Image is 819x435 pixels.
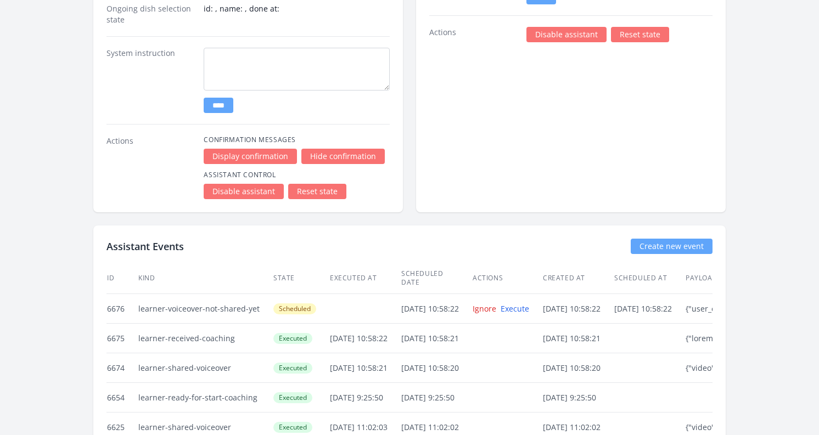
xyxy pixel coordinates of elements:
td: 6654 [106,383,138,413]
td: [DATE] 10:58:21 [401,324,472,353]
td: [DATE] 10:58:21 [329,353,401,383]
a: Execute [501,303,529,314]
td: [DATE] 10:58:20 [401,353,472,383]
a: Reset state [288,184,346,199]
a: Ignore [473,303,496,314]
th: Kind [138,263,273,294]
th: Scheduled at [614,263,685,294]
td: [DATE] 10:58:22 [329,324,401,353]
h4: Confirmation Messages [204,135,390,144]
a: Create new event [631,239,713,254]
a: Hide confirmation [301,149,385,164]
th: ID [106,263,138,294]
dt: Actions [106,135,195,199]
span: Executed [273,422,312,433]
th: Created at [542,263,614,294]
td: 6676 [106,294,138,324]
td: learner-shared-voiceover [138,353,273,383]
a: Reset state [611,27,669,42]
th: State [273,263,329,294]
dt: Ongoing dish selection state [106,3,195,25]
th: Executed at [329,263,401,294]
a: Disable assistant [204,184,284,199]
td: learner-ready-for-start-coaching [138,383,273,413]
th: Actions [472,263,542,294]
td: [DATE] 10:58:21 [542,324,614,353]
td: [DATE] 9:25:50 [401,383,472,413]
h2: Assistant Events [106,239,184,254]
th: Scheduled date [401,263,472,294]
td: [DATE] 10:58:22 [542,294,614,324]
td: [DATE] 10:58:22 [614,294,685,324]
dt: Actions [429,27,518,42]
span: Executed [273,363,312,374]
td: [DATE] 9:25:50 [329,383,401,413]
td: 6674 [106,353,138,383]
h4: Assistant Control [204,171,390,179]
td: 6675 [106,324,138,353]
span: Executed [273,333,312,344]
dd: id: , name: , done at: [204,3,390,25]
td: [DATE] 9:25:50 [542,383,614,413]
a: Disable assistant [526,27,607,42]
td: learner-received-coaching [138,324,273,353]
span: Executed [273,392,312,403]
dt: System instruction [106,48,195,113]
td: [DATE] 10:58:20 [542,353,614,383]
td: [DATE] 10:58:22 [401,294,472,324]
td: learner-voiceover-not-shared-yet [138,294,273,324]
span: Scheduled [273,303,316,314]
a: Display confirmation [204,149,297,164]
